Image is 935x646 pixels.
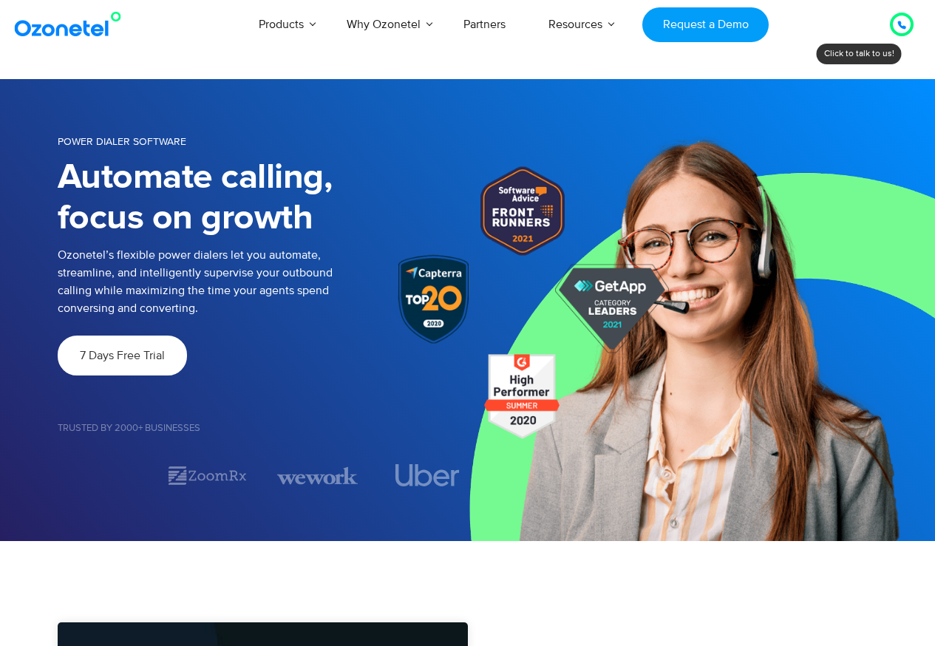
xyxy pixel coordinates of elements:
[58,463,468,489] div: Image Carousel
[58,466,138,484] div: 1 / 7
[387,464,468,486] div: 4 / 7
[642,7,769,42] a: Request a Demo
[167,463,248,489] div: 2 / 7
[80,350,165,361] span: 7 Days Free Trial
[58,135,186,148] span: POWER DIALER SOFTWARE
[58,246,353,317] p: Ozonetel’s flexible power dialers let you automate, streamline, and intelligently supervise your ...
[167,463,248,489] img: zoomrx
[395,464,460,486] img: uber
[58,157,345,239] h1: Automate calling, focus on growth
[58,424,468,433] h5: Trusted by 2000+ Businesses
[277,463,358,489] div: 3 / 7
[277,463,358,489] img: wework
[58,336,187,375] a: 7 Days Free Trial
